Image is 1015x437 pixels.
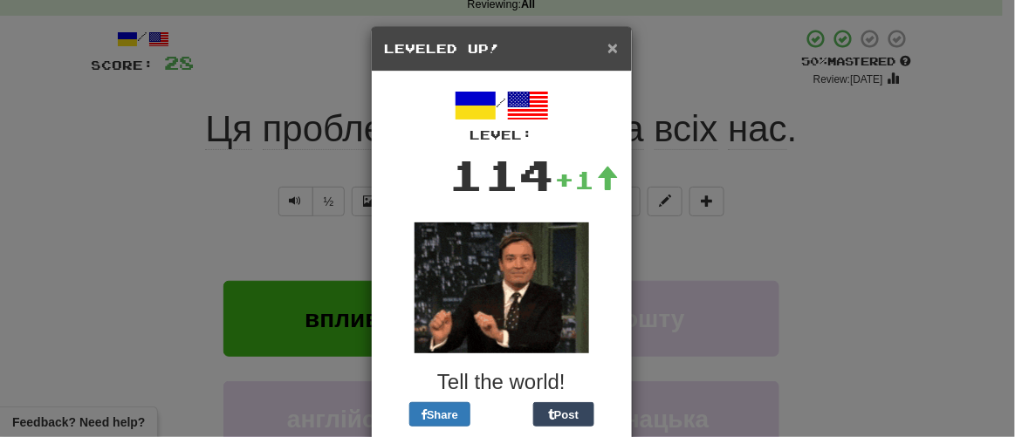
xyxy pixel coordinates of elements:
[533,402,594,427] button: Post
[607,38,618,57] button: Close
[385,40,619,58] h5: Leveled Up!
[554,162,619,197] div: +1
[409,402,470,427] button: Share
[385,371,619,393] h3: Tell the world!
[607,38,618,58] span: ×
[470,402,533,427] iframe: X Post Button
[385,85,619,144] div: /
[385,126,619,144] div: Level:
[449,144,554,205] div: 114
[415,222,589,353] img: fallon-a20d7af9049159056f982dd0e4b796b9edb7b1d2ba2b0a6725921925e8bac842.gif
